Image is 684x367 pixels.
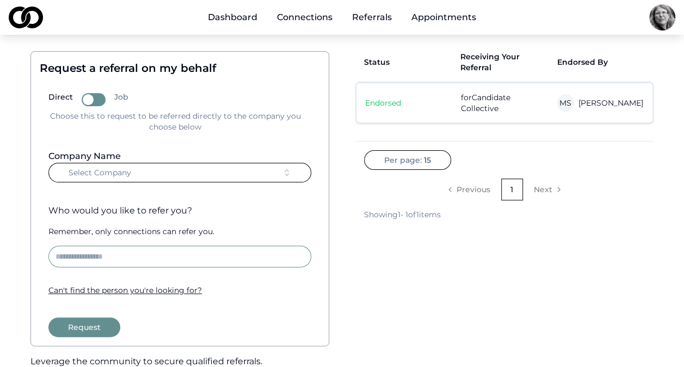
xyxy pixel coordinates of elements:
[578,97,643,108] span: [PERSON_NAME]
[364,150,451,170] button: Per page:15
[114,93,128,106] label: Job
[48,151,121,161] label: Company Name
[199,7,485,28] nav: Main
[364,209,441,220] div: Showing 1 - 1 of 1 items
[364,57,452,68] span: Status
[48,111,303,132] div: Choose this to request to be referred directly to the company you choose below
[48,285,311,296] div: Can ' t find the person you ' re looking for?
[40,60,311,76] div: Request a referral on my behalf
[48,317,120,337] button: Request
[69,167,131,178] span: Select Company
[48,204,311,217] div: Who would you like to refer you?
[557,57,645,68] span: Endorsed By
[424,155,431,166] span: 15
[557,94,574,112] span: MS
[48,226,311,237] div: Remember, only connections can refer you.
[649,4,675,30] img: 151bdd3b-4127-446e-a928-506788e6e668-Me-profile_picture.jpg
[460,51,549,73] span: Receiving Your Referral
[403,7,485,28] a: Appointments
[501,179,523,200] a: 1
[365,97,452,108] div: endorsed
[364,179,645,200] nav: pagination
[268,7,341,28] a: Connections
[461,92,548,114] span: for Candidate Collective
[48,93,73,106] label: Direct
[9,7,43,28] img: logo
[199,7,266,28] a: Dashboard
[343,7,400,28] a: Referrals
